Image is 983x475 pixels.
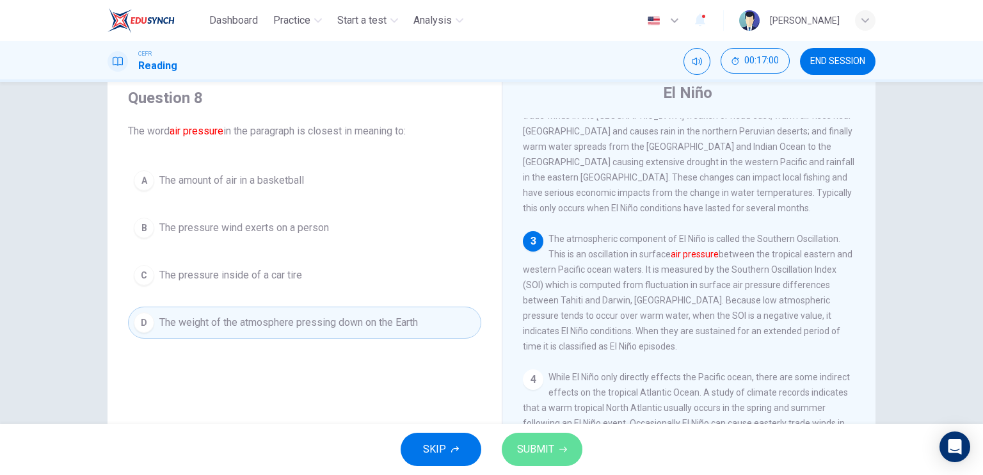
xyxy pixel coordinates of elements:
span: The word in the paragraph is closest in meaning to: [128,124,481,139]
button: 00:17:00 [721,48,790,74]
font: air pressure [671,249,719,259]
span: Practice [273,13,310,28]
img: Profile picture [739,10,760,31]
div: A [134,170,154,191]
button: Practice [268,9,327,32]
div: 3 [523,231,543,252]
span: The pressure inside of a car tire [159,268,302,283]
div: Mute [683,48,710,75]
button: CThe pressure inside of a car tire [128,259,481,291]
button: Dashboard [204,9,263,32]
span: CEFR [138,49,152,58]
span: SUBMIT [517,440,554,458]
div: 4 [523,369,543,390]
button: SKIP [401,433,481,466]
button: SUBMIT [502,433,582,466]
div: B [134,218,154,238]
div: C [134,265,154,286]
h4: Question 8 [128,88,481,108]
span: The atmospheric component of El Niño is called the Southern Oscillation. This is an oscillation i... [523,234,852,351]
span: The weight of the atmosphere pressing down on the Earth [159,315,418,330]
img: EduSynch logo [108,8,175,33]
span: Analysis [413,13,452,28]
span: END SESSION [810,56,865,67]
span: 00:17:00 [744,56,779,66]
button: BThe pressure wind exerts on a person [128,212,481,244]
span: The amount of air in a basketball [159,173,304,188]
button: Analysis [408,9,468,32]
img: en [646,16,662,26]
font: air pressure [170,125,223,137]
span: Start a test [337,13,387,28]
button: END SESSION [800,48,875,75]
div: Open Intercom Messenger [939,431,970,462]
h4: El Niño [663,83,712,103]
h1: Reading [138,58,177,74]
div: [PERSON_NAME] [770,13,840,28]
button: DThe weight of the atmosphere pressing down on the Earth [128,307,481,339]
button: AThe amount of air in a basketball [128,165,481,197]
span: SKIP [423,440,446,458]
button: Start a test [332,9,403,32]
a: EduSynch logo [108,8,204,33]
div: Hide [721,48,790,75]
div: D [134,312,154,333]
span: The pressure wind exerts on a person [159,220,329,236]
span: Dashboard [209,13,258,28]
